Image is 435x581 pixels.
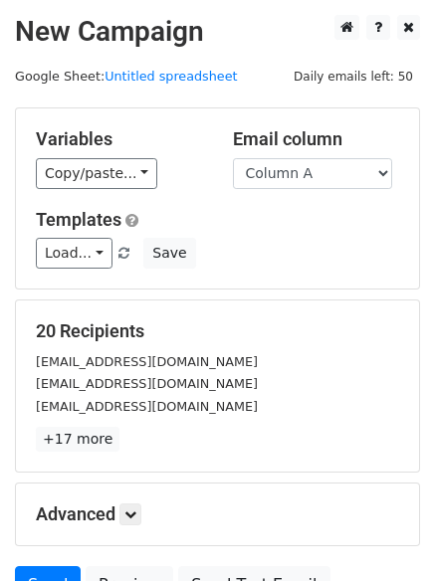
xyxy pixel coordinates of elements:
[36,238,112,269] a: Load...
[36,376,258,391] small: [EMAIL_ADDRESS][DOMAIN_NAME]
[287,69,420,84] a: Daily emails left: 50
[36,320,399,342] h5: 20 Recipients
[233,128,400,150] h5: Email column
[36,399,258,414] small: [EMAIL_ADDRESS][DOMAIN_NAME]
[36,427,119,452] a: +17 more
[36,354,258,369] small: [EMAIL_ADDRESS][DOMAIN_NAME]
[287,66,420,88] span: Daily emails left: 50
[15,69,238,84] small: Google Sheet:
[36,503,399,525] h5: Advanced
[36,209,121,230] a: Templates
[15,15,420,49] h2: New Campaign
[335,485,435,581] iframe: Chat Widget
[36,158,157,189] a: Copy/paste...
[143,238,195,269] button: Save
[36,128,203,150] h5: Variables
[105,69,237,84] a: Untitled spreadsheet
